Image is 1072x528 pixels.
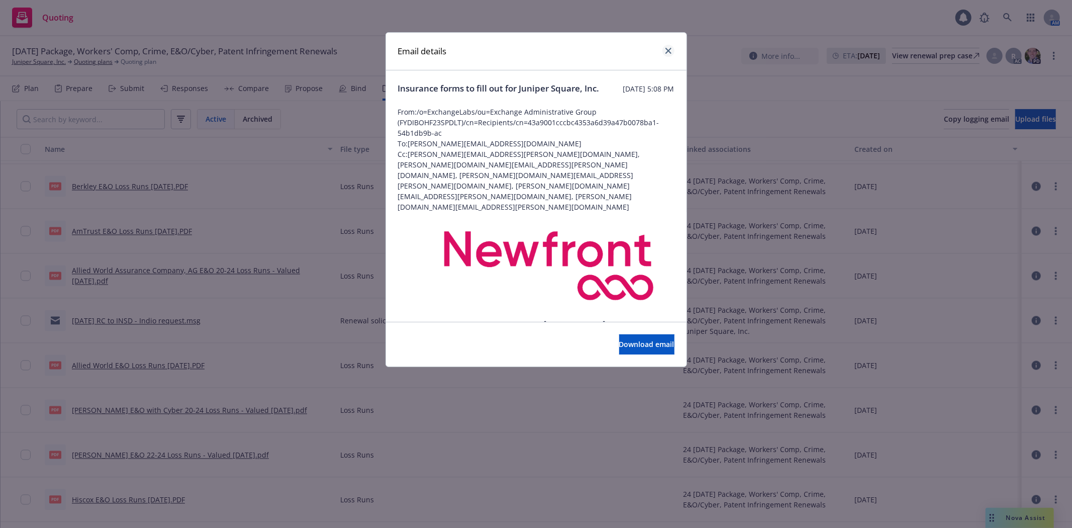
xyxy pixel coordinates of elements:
[619,339,674,349] span: Download email
[443,317,638,366] strong: [PERSON_NAME] is requesting information about insurance for Juniper Square, Inc.
[398,107,674,138] span: From: /o=ExchangeLabs/ou=Exchange Administrative Group (FYDIBOHF23SPDLT)/cn=Recipients/cn=43a9001...
[398,45,447,58] h1: Email details
[623,83,674,94] span: [DATE] 5:08 PM
[619,334,674,355] button: Download email
[662,45,674,57] a: close
[398,149,674,212] span: Cc: [PERSON_NAME][EMAIL_ADDRESS][PERSON_NAME][DOMAIN_NAME], [PERSON_NAME][DOMAIN_NAME][EMAIL_ADDR...
[443,230,655,302] img: Newfront
[398,138,674,149] span: To: [PERSON_NAME][EMAIL_ADDRESS][DOMAIN_NAME]
[398,82,600,95] span: Insurance forms to fill out for Juniper Square, Inc.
